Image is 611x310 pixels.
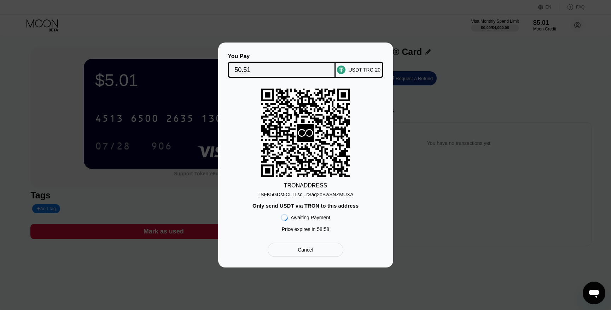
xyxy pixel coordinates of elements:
[257,189,353,197] div: TSFK5GDs5CLTLsc...rSaq2oBwSNZMUXA
[291,215,330,220] div: Awaiting Payment
[257,192,353,197] div: TSFK5GDs5CLTLsc...rSaq2oBwSNZMUXA
[284,182,327,189] div: TRON ADDRESS
[228,53,336,60] div: You Pay
[348,67,380,73] div: USDT TRC-20
[317,226,329,232] span: 58 : 58
[252,203,359,209] div: Only send USDT via TRON to this address
[229,53,383,78] div: You PayUSDT TRC-20
[583,282,605,304] iframe: Button to launch messaging window
[298,247,313,253] div: Cancel
[282,226,330,232] div: Price expires in
[268,243,343,257] div: Cancel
